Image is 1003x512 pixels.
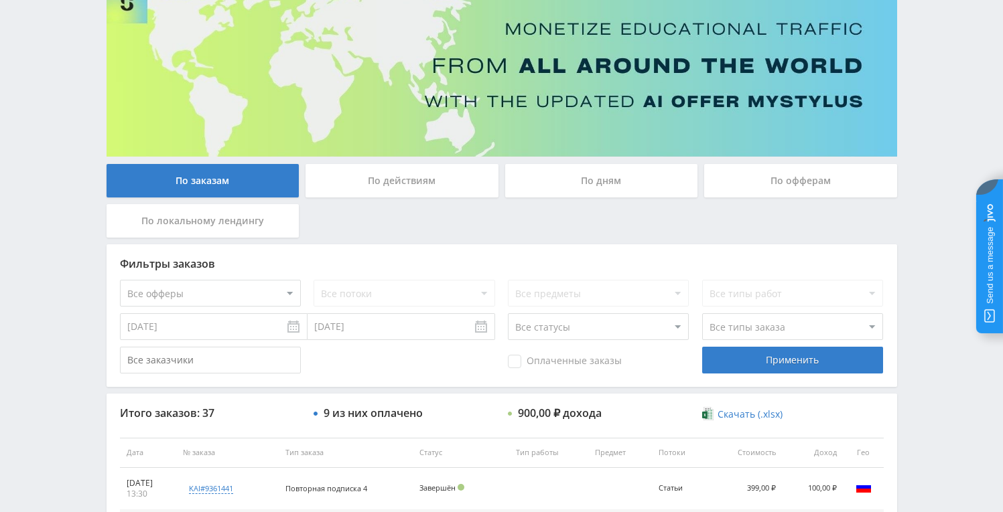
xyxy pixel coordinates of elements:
div: Применить [702,347,883,373]
div: kai#9361441 [189,483,233,494]
div: Фильтры заказов [120,258,884,270]
span: Оплаченные заказы [508,355,622,368]
div: Статьи [659,484,703,493]
th: Предмет [588,438,651,468]
th: Тип заказа [279,438,413,468]
td: 399,00 ₽ [709,468,783,510]
div: Итого заказов: 37 [120,407,301,419]
div: По локальному лендингу [107,204,299,238]
img: rus.png [856,479,872,495]
th: Статус [413,438,509,468]
th: Стоимость [709,438,783,468]
div: По заказам [107,164,299,197]
td: 100,00 ₽ [783,468,843,510]
span: Завершён [419,483,456,493]
div: 900,00 ₽ дохода [518,407,602,419]
span: Скачать (.xlsx) [718,409,783,420]
th: Дата [120,438,176,468]
th: Доход [783,438,843,468]
div: По офферам [704,164,897,197]
div: По дням [505,164,698,197]
th: № заказа [176,438,279,468]
input: Все заказчики [120,347,301,373]
span: Подтвержден [458,484,464,491]
span: Повторная подписка 4 [285,483,367,493]
div: 13:30 [127,489,170,499]
img: xlsx [702,407,714,420]
a: Скачать (.xlsx) [702,408,783,421]
th: Потоки [652,438,710,468]
div: [DATE] [127,478,170,489]
th: Тип работы [509,438,589,468]
div: 9 из них оплачено [324,407,423,419]
th: Гео [844,438,884,468]
div: По действиям [306,164,498,197]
